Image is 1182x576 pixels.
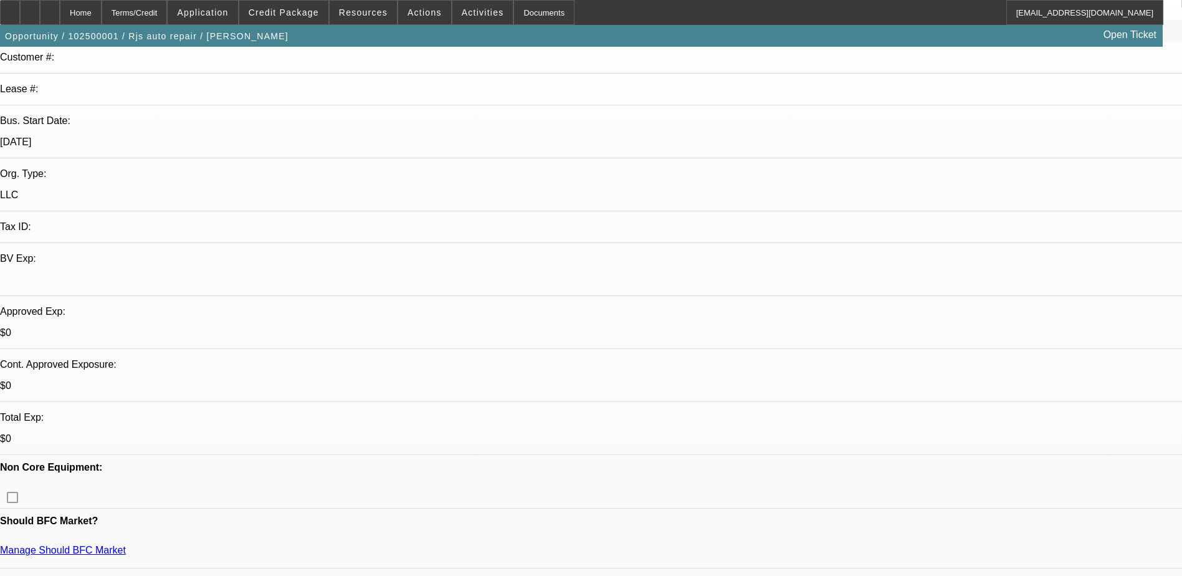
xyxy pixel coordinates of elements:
a: Open Ticket [1099,24,1161,46]
button: Credit Package [239,1,328,24]
button: Resources [330,1,397,24]
button: Activities [452,1,513,24]
span: Resources [339,7,388,17]
span: Opportunity / 102500001 / Rjs auto repair / [PERSON_NAME] [5,31,288,41]
button: Application [168,1,237,24]
span: Application [177,7,228,17]
span: Activities [462,7,504,17]
span: Actions [408,7,442,17]
button: Actions [398,1,451,24]
span: Credit Package [249,7,319,17]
